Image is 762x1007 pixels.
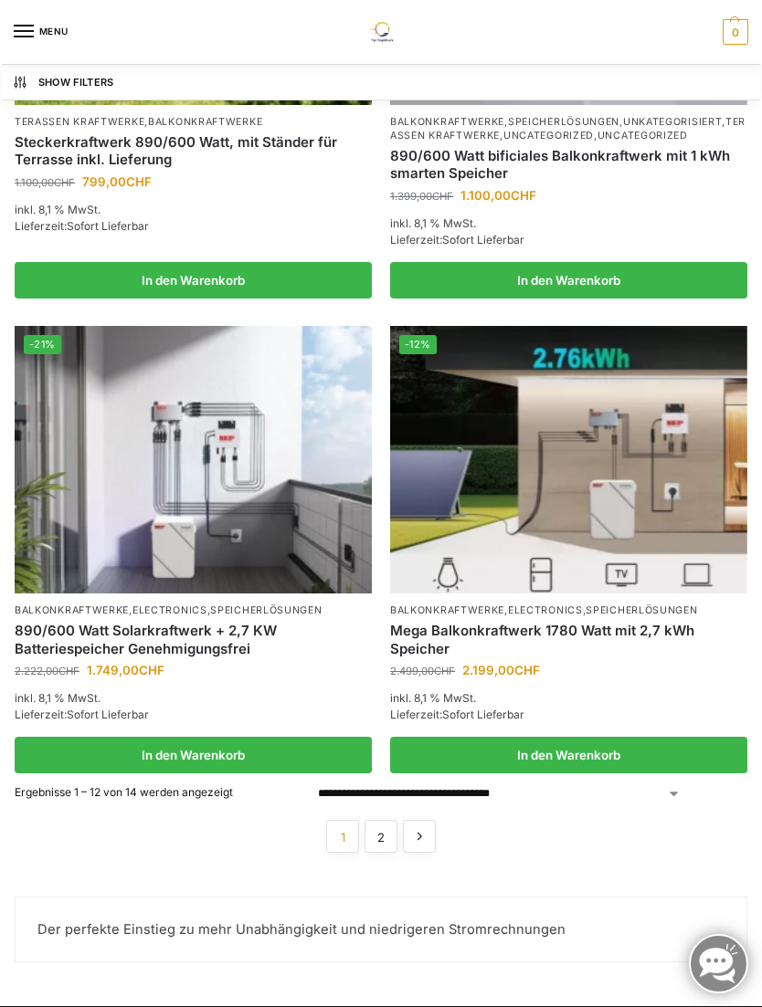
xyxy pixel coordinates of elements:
[390,326,747,593] a: -12%Solaranlage mit 2,7 KW Batteriespeicher Genehmigungsfrei
[359,22,402,42] img: Solaranlagen, Speicheranlagen und Energiesparprodukte
[87,663,164,677] bdi: 1.749,00
[15,116,144,128] a: Terassen Kraftwerke
[15,737,372,773] a: In den Warenkorb legen: „890/600 Watt Solarkraftwerk + 2,7 KW Batteriespeicher Genehmigungsfrei“
[37,919,725,939] p: Der perfekte Einstieg zu mehr Unabhängigkeit und niedrigeren Stromrechnungen
[15,176,75,189] bdi: 1.100,00
[365,820,397,853] a: Seite 2
[15,326,372,593] img: Steckerkraftwerk mit 2,7kwh-Speicher
[508,604,583,616] a: Electronics
[390,622,747,657] a: Mega Balkonkraftwerk 1780 Watt mit 2,7 kWh Speicher
[318,785,682,802] select: Shop-Reihenfolge
[2,64,761,100] button: Show Filters
[390,147,747,183] a: 890/600 Watt bificiales Balkonkraftwerk mit 1 kWh smarten Speicher
[390,215,747,232] p: inkl. 8,1 % MwSt.
[15,326,372,593] a: -21%Steckerkraftwerk mit 2,7kwh-Speicher
[15,820,747,867] nav: Produkt-Seitennummerierung
[390,737,747,773] a: In den Warenkorb legen: „Mega Balkonkraftwerk 1780 Watt mit 2,7 kWh Speicher“
[503,130,594,142] a: Uncategorized
[390,326,747,593] img: Solaranlage mit 2,7 KW Batteriespeicher Genehmigungsfrei
[82,174,152,189] bdi: 799,00
[390,116,504,128] a: Balkonkraftwerke
[403,820,436,853] a: →
[139,663,164,677] span: CHF
[434,665,455,677] span: CHF
[514,663,540,677] span: CHF
[508,116,619,128] a: Speicherlösungen
[210,604,322,616] a: Speicherlösungen
[718,19,748,45] a: 0
[390,708,524,721] span: Lieferzeit:
[126,174,152,189] span: CHF
[390,665,455,677] bdi: 2.499,00
[67,219,149,233] span: Sofort Lieferbar
[442,233,524,247] span: Sofort Lieferbar
[15,116,372,130] p: ,
[15,784,300,801] p: Ergebnisse 1 – 12 von 14 werden angezeigt
[15,202,372,218] p: inkl. 8,1 % MwSt.
[390,116,746,142] a: Terassen Kraftwerke
[326,820,359,853] span: Seite 1
[132,604,207,616] a: Electronics
[586,604,697,616] a: Speicherlösungen
[598,130,688,142] a: Uncategorized
[148,116,262,128] a: Balkonkraftwerke
[623,116,723,128] a: Unkategorisiert
[390,262,747,299] a: In den Warenkorb legen: „890/600 Watt bificiales Balkonkraftwerk mit 1 kWh smarten Speicher“
[390,604,504,616] a: Balkonkraftwerke
[15,622,372,657] a: 890/600 Watt Solarkraftwerk + 2,7 KW Batteriespeicher Genehmigungsfrei
[432,190,453,203] span: CHF
[442,708,524,721] span: Sofort Lieferbar
[390,604,747,618] p: , ,
[390,190,453,203] bdi: 1.399,00
[390,233,524,247] span: Lieferzeit:
[462,663,540,677] bdi: 2.199,00
[460,188,536,203] bdi: 1.100,00
[54,176,75,189] span: CHF
[15,262,372,299] a: In den Warenkorb legen: „Steckerkraftwerk 890/600 Watt, mit Ständer für Terrasse inkl. Lieferung“
[718,19,748,45] nav: Cart contents
[15,219,149,233] span: Lieferzeit:
[723,19,748,45] span: 0
[15,133,372,169] a: Steckerkraftwerk 890/600 Watt, mit Ständer für Terrasse inkl. Lieferung
[67,708,149,721] span: Sofort Lieferbar
[390,116,747,143] p: , , , , ,
[58,665,79,677] span: CHF
[15,708,149,721] span: Lieferzeit:
[511,188,536,203] span: CHF
[14,18,69,46] button: Menu
[15,665,79,677] bdi: 2.222,00
[15,690,372,707] p: inkl. 8,1 % MwSt.
[390,690,747,707] p: inkl. 8,1 % MwSt.
[15,604,372,618] p: , ,
[15,604,129,616] a: Balkonkraftwerke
